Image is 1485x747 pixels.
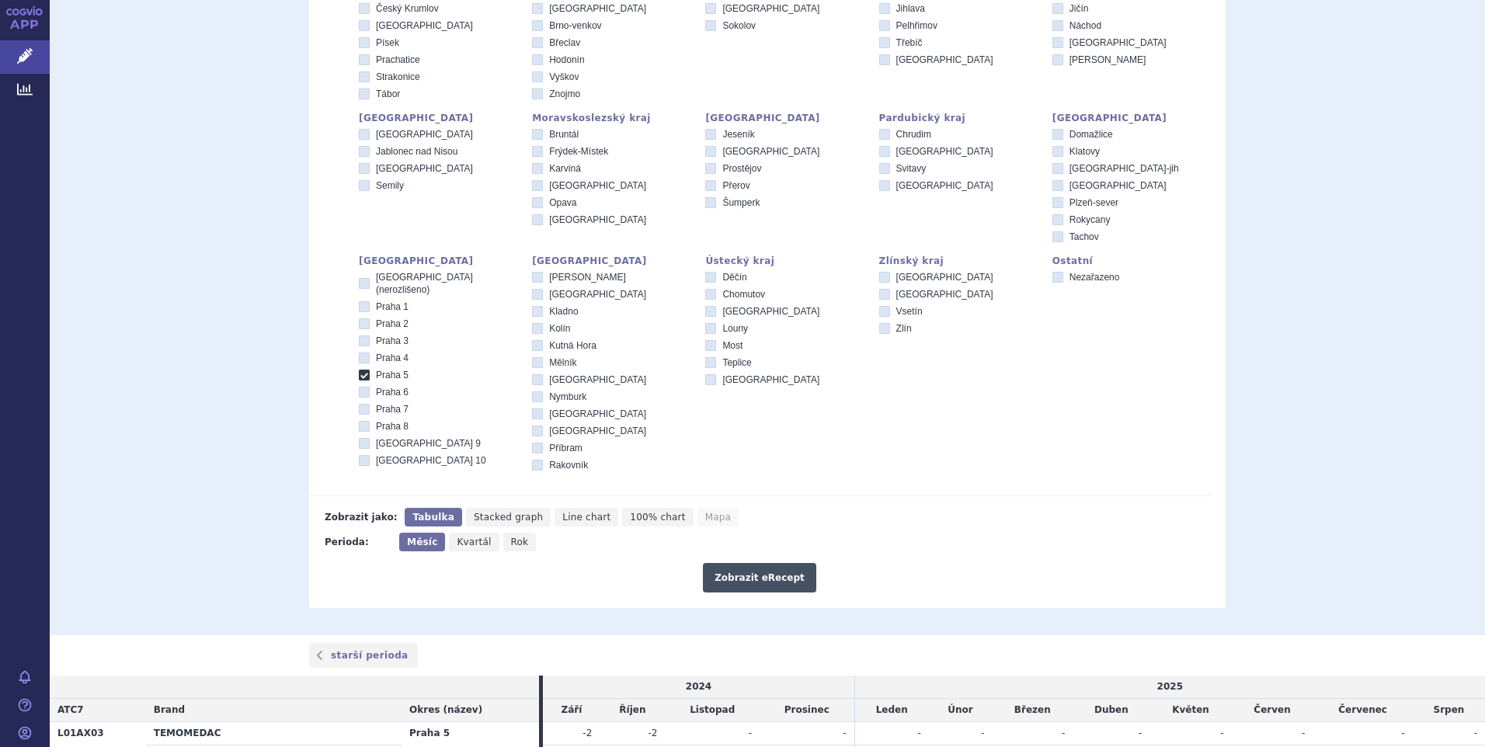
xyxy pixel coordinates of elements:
div: [GEOGRAPHIC_DATA] [359,113,516,123]
button: Zobrazit eRecept [703,563,816,592]
span: [GEOGRAPHIC_DATA] [549,3,646,14]
span: Praha 6 [376,387,409,398]
span: Rokycany [1069,214,1111,225]
span: Tábor [376,89,400,99]
span: - [917,728,920,738]
span: - [749,728,752,738]
span: Svitavy [896,163,927,174]
span: Klatovy [1069,146,1100,157]
span: -2 [649,728,658,738]
span: - [1220,728,1223,738]
td: Únor [929,699,993,722]
span: [GEOGRAPHIC_DATA] [549,180,646,191]
div: Pardubický kraj [879,113,1037,123]
span: - [1062,728,1065,738]
span: [GEOGRAPHIC_DATA] [1069,37,1167,48]
div: Moravskoslezský kraj [532,113,690,123]
span: Zlín [896,323,912,334]
td: Duben [1073,699,1149,722]
td: Září [543,699,600,722]
td: Prosinec [760,699,854,722]
span: Brno-venkov [549,20,601,31]
span: Strakonice [376,71,420,82]
span: [GEOGRAPHIC_DATA]-jih [1069,163,1179,174]
span: Praha 8 [376,421,409,432]
span: - [1402,728,1405,738]
span: Frýdek-Místek [549,146,608,157]
span: [GEOGRAPHIC_DATA] 10 [376,455,486,466]
span: Praha 3 [376,335,409,346]
span: Line chart [562,512,610,523]
span: Nymburk [549,391,586,402]
span: Tabulka [412,512,454,523]
span: [GEOGRAPHIC_DATA] [376,20,473,31]
span: Nezařazeno [1069,272,1120,283]
span: Český Krumlov [376,3,439,14]
td: 2024 [543,676,854,698]
span: Louny [722,323,748,334]
span: Praha 4 [376,353,409,363]
span: [GEOGRAPHIC_DATA] [896,272,993,283]
th: TEMOMEDAC [146,722,402,745]
span: Písek [376,37,399,48]
span: -2 [583,728,592,738]
span: [GEOGRAPHIC_DATA] [549,214,646,225]
span: [GEOGRAPHIC_DATA] [896,289,993,300]
span: - [1302,728,1305,738]
span: [GEOGRAPHIC_DATA] [549,408,646,419]
span: Pelhřimov [896,20,937,31]
span: Kvartál [457,537,491,547]
span: Most [722,340,742,351]
span: Brand [154,704,185,715]
span: [GEOGRAPHIC_DATA] 9 [376,438,481,449]
span: Sokolov [722,20,756,31]
td: Listopad [665,699,760,722]
span: [GEOGRAPHIC_DATA] [896,146,993,157]
span: Příbram [549,443,583,453]
span: Rakovník [549,460,588,471]
span: [PERSON_NAME] [1069,54,1146,65]
span: Praha 1 [376,301,409,312]
span: Jihlava [896,3,925,14]
td: Leden [854,699,929,722]
div: [GEOGRAPHIC_DATA] [705,113,863,123]
span: [GEOGRAPHIC_DATA] [376,163,473,174]
div: Perioda: [325,533,391,551]
td: Srpen [1413,699,1485,722]
span: [GEOGRAPHIC_DATA] [549,289,646,300]
span: Kolín [549,323,570,334]
span: Měsíc [407,537,437,547]
span: Bruntál [549,129,579,140]
span: [GEOGRAPHIC_DATA] [896,180,993,191]
span: Tachov [1069,231,1099,242]
span: Opava [549,197,576,208]
span: - [1474,728,1477,738]
span: Prostějov [722,163,761,174]
td: Březen [992,699,1073,722]
div: [GEOGRAPHIC_DATA] [532,255,690,266]
span: Stacked graph [474,512,543,523]
span: Teplice [722,357,751,368]
span: [GEOGRAPHIC_DATA] [722,146,819,157]
span: Kladno [549,306,578,317]
span: Prachatice [376,54,420,65]
span: [GEOGRAPHIC_DATA] [896,54,993,65]
span: Kutná Hora [549,340,596,351]
span: Jeseník [722,129,754,140]
span: Třebíč [896,37,923,48]
a: starší perioda [309,643,418,668]
span: Hodonín [549,54,584,65]
span: 100% chart [630,512,685,523]
span: - [1139,728,1142,738]
span: [PERSON_NAME] [549,272,626,283]
span: Jičín [1069,3,1089,14]
td: Červenec [1313,699,1412,722]
span: Děčín [722,272,746,283]
span: Chrudim [896,129,931,140]
span: - [981,728,984,738]
span: Vyškov [549,71,579,82]
div: Zlínský kraj [879,255,1037,266]
div: Ostatní [1052,255,1210,266]
span: Domažlice [1069,129,1113,140]
span: [GEOGRAPHIC_DATA] [1069,180,1167,191]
